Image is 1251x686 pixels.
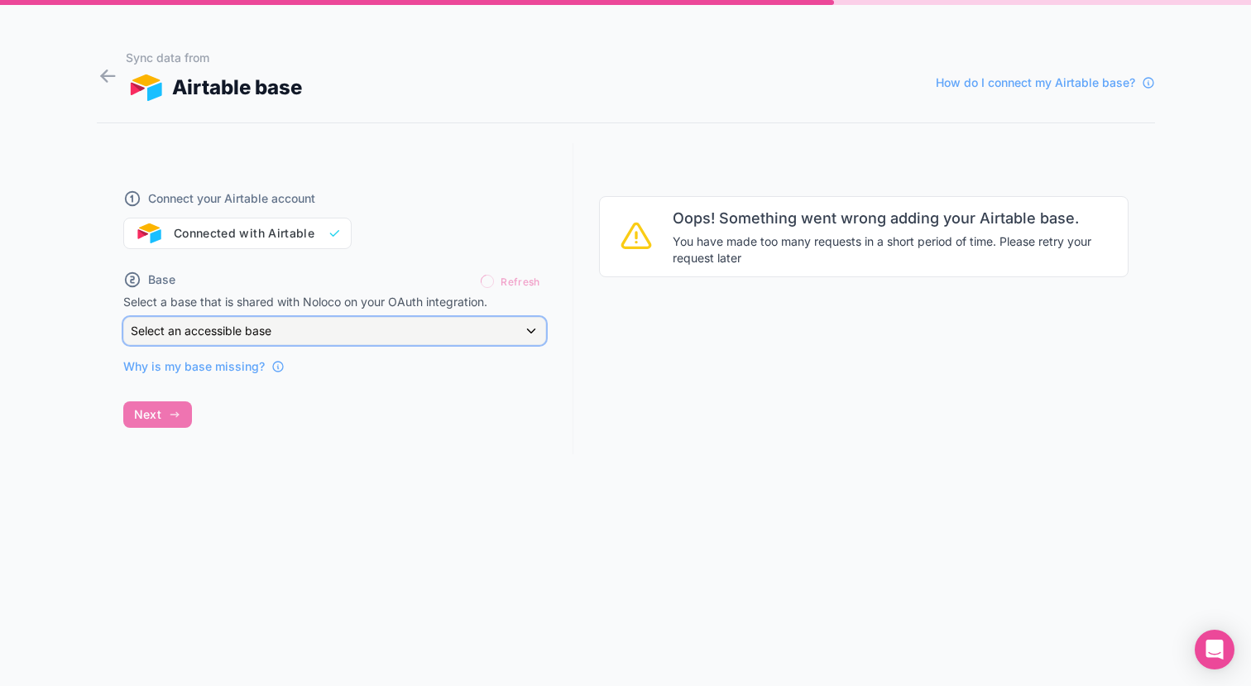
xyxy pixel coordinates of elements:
div: Open Intercom Messenger [1195,630,1234,669]
button: Select an accessible base [123,317,546,345]
a: How do I connect my Airtable base? [936,74,1155,91]
span: Connect your Airtable account [148,190,315,207]
p: Select a base that is shared with Noloco on your OAuth integration. [123,294,546,310]
h1: Sync data from [126,50,303,66]
img: AIRTABLE [126,74,166,101]
span: Oops! Something went wrong adding your Airtable base. [673,207,1118,230]
span: You have made too many requests in a short period of time. Please retry your request later [673,233,1118,266]
a: Why is my base missing? [123,358,285,375]
span: Why is my base missing? [123,358,265,375]
span: How do I connect my Airtable base? [936,74,1135,91]
span: Base [148,271,175,288]
span: Select an accessible base [131,324,271,338]
div: Airtable base [126,73,303,103]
